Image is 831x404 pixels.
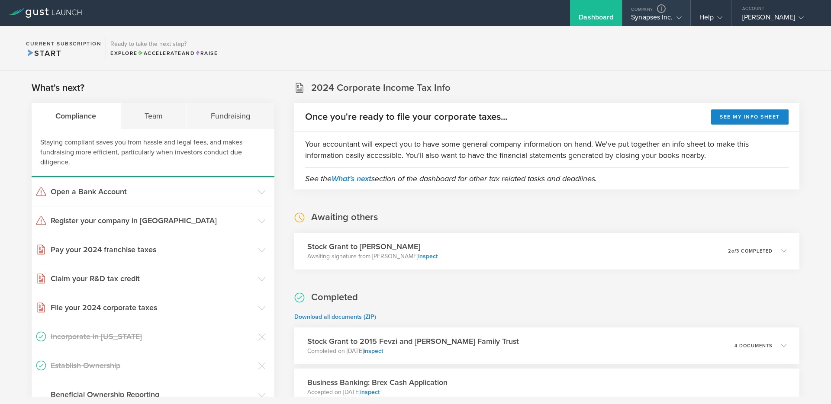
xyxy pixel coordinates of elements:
[364,347,383,355] a: inspect
[307,347,519,356] p: Completed on [DATE]
[51,331,254,342] h3: Incorporate in [US_STATE]
[26,48,61,58] span: Start
[307,336,519,347] h3: Stock Grant to 2015 Fevzi and [PERSON_NAME] Family Trust
[106,35,222,61] div: Ready to take the next step?ExploreAccelerateandRaise
[711,109,789,125] button: See my info sheet
[305,174,597,183] em: See the section of the dashboard for other tax related tasks and deadlines.
[121,103,187,129] div: Team
[51,360,254,371] h3: Establish Ownership
[32,82,84,94] h2: What's next?
[728,249,773,253] p: 2 3 completed
[699,13,722,26] div: Help
[32,103,121,129] div: Compliance
[138,50,182,56] span: Accelerate
[110,41,218,47] h3: Ready to take the next step?
[307,388,448,397] p: Accepted on [DATE]
[734,343,773,348] p: 4 documents
[51,302,254,313] h3: File your 2024 corporate taxes
[138,50,195,56] span: and
[311,291,358,304] h2: Completed
[332,174,371,183] a: What's next
[418,253,438,260] a: inspect
[305,138,789,161] p: Your accountant will expect you to have some general company information on hand. We've put toget...
[51,215,254,226] h3: Register your company in [GEOGRAPHIC_DATA]
[305,111,507,123] h2: Once you're ready to file your corporate taxes...
[307,377,448,388] h3: Business Banking: Brex Cash Application
[110,49,218,57] div: Explore
[187,103,274,129] div: Fundraising
[742,13,816,26] div: [PERSON_NAME]
[26,41,101,46] h2: Current Subscription
[294,313,376,321] a: Download all documents (ZIP)
[360,388,380,396] a: inspect
[579,13,613,26] div: Dashboard
[51,273,254,284] h3: Claim your R&D tax credit
[631,13,681,26] div: Synapses Inc.
[307,241,438,252] h3: Stock Grant to [PERSON_NAME]
[731,248,736,254] em: of
[311,211,378,224] h2: Awaiting others
[307,252,438,261] p: Awaiting signature from [PERSON_NAME]
[311,82,451,94] h2: 2024 Corporate Income Tax Info
[32,129,274,177] div: Staying compliant saves you from hassle and legal fees, and makes fundraising more efficient, par...
[195,50,218,56] span: Raise
[51,186,254,197] h3: Open a Bank Account
[51,389,254,400] h3: Beneficial Ownership Reporting
[51,244,254,255] h3: Pay your 2024 franchise taxes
